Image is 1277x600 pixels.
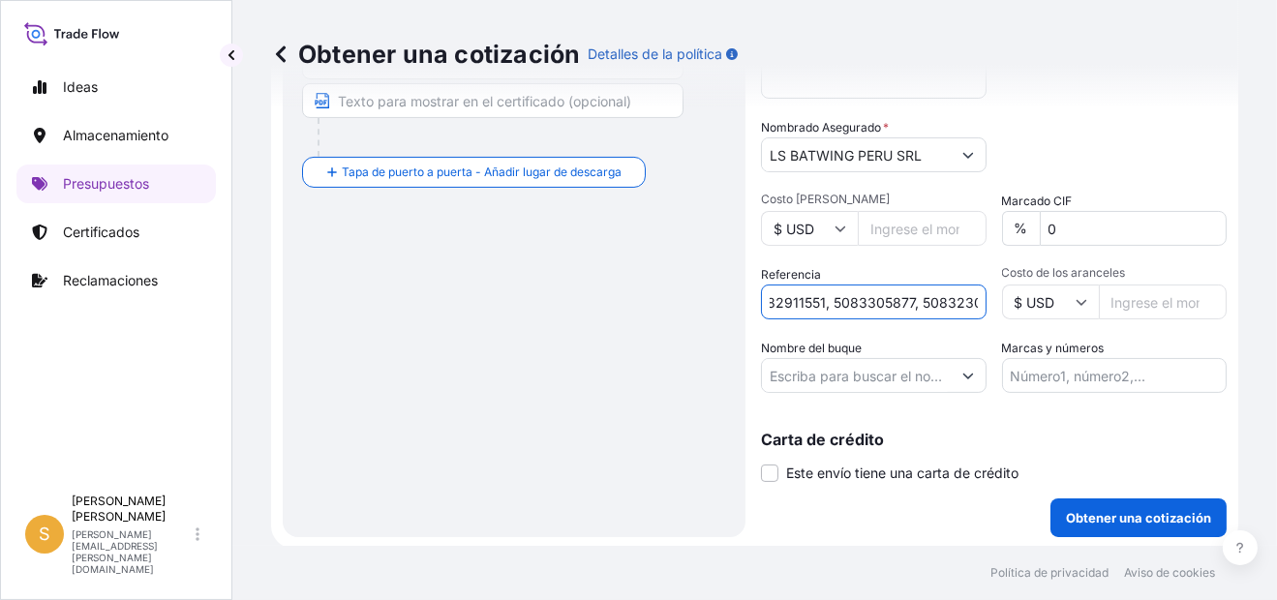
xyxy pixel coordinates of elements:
[1002,192,1073,211] label: Marcado CIF
[63,223,139,242] p: Certificados
[951,358,986,393] button: Mostrar sugerencias
[762,137,951,172] input: Nombre completo
[1040,211,1228,246] input: Ingrese porcentaje
[1050,498,1227,537] button: Obtener una cotización
[1099,285,1228,319] input: Ingrese el monto
[761,192,890,206] font: Costo [PERSON_NAME]
[63,126,168,145] p: Almacenamiento
[63,77,98,97] p: Ideas
[72,494,192,525] p: [PERSON_NAME] [PERSON_NAME]
[72,528,192,575] p: [PERSON_NAME][EMAIL_ADDRESS][PERSON_NAME][DOMAIN_NAME]
[298,39,580,70] font: Obtener una cotización
[1002,265,1126,280] font: Costo de los aranceles
[16,68,216,106] a: Ideas
[63,174,149,194] p: Presupuestos
[761,265,821,285] label: Referencia
[786,464,1019,483] span: Este envío tiene una carta de crédito
[1124,565,1215,581] a: Aviso de cookies
[342,163,622,182] span: Tapa de puerto a puerta - Añadir lugar de descarga
[990,565,1109,581] a: Política de privacidad
[1002,211,1040,246] div: %
[302,157,646,188] button: Tapa de puerto a puerta - Añadir lugar de descarga
[1066,508,1211,527] p: Obtener una cotización
[761,432,1227,447] p: Carta de crédito
[39,525,50,544] span: S
[16,213,216,252] a: Certificados
[761,285,987,319] input: Su referencia interna
[16,116,216,155] a: Almacenamiento
[16,261,216,300] a: Reclamaciones
[16,165,216,203] a: Presupuestos
[63,271,158,290] p: Reclamaciones
[761,120,881,135] font: Nombrado Asegurado
[951,137,986,172] button: Mostrar sugerencias
[1002,358,1228,393] input: Número1, número2,...
[1002,339,1105,358] label: Marcas y números
[762,358,951,393] input: Escriba para buscar el nombre del buque o la OMI
[858,211,987,246] input: Ingrese el monto
[761,339,862,358] label: Nombre del buque
[588,45,722,64] p: Detalles de la política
